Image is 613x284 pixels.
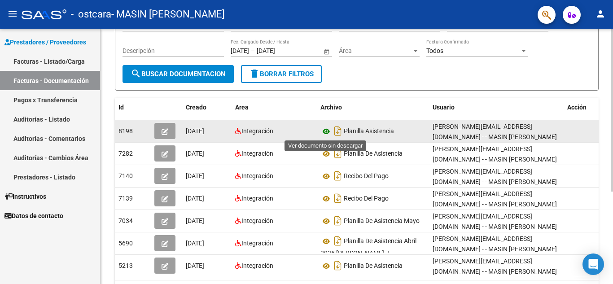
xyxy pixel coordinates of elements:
span: Todos [426,47,443,54]
span: 5213 [118,262,133,269]
span: [PERSON_NAME][EMAIL_ADDRESS][DOMAIN_NAME] - - MASIN [PERSON_NAME] [433,235,557,253]
i: Descargar documento [332,191,344,205]
span: Acción [567,104,587,111]
span: Integración [241,127,273,135]
span: Integración [241,240,273,247]
span: 7139 [118,195,133,202]
span: 5690 [118,240,133,247]
span: Planilla De Asistencia [344,150,403,157]
span: [DATE] [186,127,204,135]
i: Descargar documento [332,258,344,273]
span: Id [118,104,124,111]
datatable-header-cell: Id [115,98,151,117]
datatable-header-cell: Area [232,98,317,117]
span: [PERSON_NAME][EMAIL_ADDRESS][DOMAIN_NAME] - - MASIN [PERSON_NAME] [433,123,557,140]
datatable-header-cell: Creado [182,98,232,117]
button: Open calendar [322,47,331,56]
span: [DATE] [186,195,204,202]
span: Recibo Del Pago [344,173,389,180]
span: Prestadores / Proveedores [4,37,86,47]
mat-icon: delete [249,68,260,79]
span: Datos de contacto [4,211,63,221]
div: Open Intercom Messenger [582,253,604,275]
span: Usuario [433,104,455,111]
button: Buscar Documentacion [123,65,234,83]
span: Recibo Del Pago [344,195,389,202]
span: 7282 [118,150,133,157]
span: Integración [241,195,273,202]
span: – [251,47,255,55]
span: 7140 [118,172,133,179]
mat-icon: search [131,68,141,79]
mat-icon: person [595,9,606,19]
i: Descargar documento [332,169,344,183]
span: Archivo [320,104,342,111]
datatable-header-cell: Acción [564,98,609,117]
span: - ostcara [71,4,111,24]
span: Instructivos [4,192,46,201]
span: - MASIN [PERSON_NAME] [111,4,225,24]
span: Borrar Filtros [249,70,314,78]
span: [PERSON_NAME][EMAIL_ADDRESS][DOMAIN_NAME] - - MASIN [PERSON_NAME] [433,190,557,208]
i: Descargar documento [332,234,344,248]
span: [PERSON_NAME][EMAIL_ADDRESS][DOMAIN_NAME] - - MASIN [PERSON_NAME] [433,168,557,185]
span: Buscar Documentacion [131,70,226,78]
span: Integración [241,262,273,269]
span: Planilla De Asistencia Mayo [344,218,420,225]
span: Integración [241,172,273,179]
span: Planilla Asistencia [344,128,394,135]
span: Area [235,104,249,111]
span: [DATE] [186,262,204,269]
span: Creado [186,104,206,111]
span: Área [339,47,412,55]
input: Start date [231,47,249,55]
span: Integración [241,150,273,157]
datatable-header-cell: Archivo [317,98,429,117]
span: [DATE] [186,217,204,224]
span: [DATE] [186,240,204,247]
span: 7034 [118,217,133,224]
span: [DATE] [186,150,204,157]
span: [PERSON_NAME][EMAIL_ADDRESS][DOMAIN_NAME] - - MASIN [PERSON_NAME] [433,213,557,230]
span: Planilla De Asistencia Abril 2025 [PERSON_NAME], T,. [320,238,416,257]
datatable-header-cell: Usuario [429,98,564,117]
span: Planilla De Asistencia [344,262,403,270]
span: [PERSON_NAME][EMAIL_ADDRESS][DOMAIN_NAME] - - MASIN [PERSON_NAME] [433,145,557,163]
span: Integración [241,217,273,224]
i: Descargar documento [332,146,344,161]
button: Borrar Filtros [241,65,322,83]
mat-icon: menu [7,9,18,19]
span: 8198 [118,127,133,135]
i: Descargar documento [332,214,344,228]
i: Descargar documento [332,124,344,138]
input: End date [257,47,301,55]
span: [DATE] [186,172,204,179]
span: [PERSON_NAME][EMAIL_ADDRESS][DOMAIN_NAME] - - MASIN [PERSON_NAME] [433,258,557,275]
